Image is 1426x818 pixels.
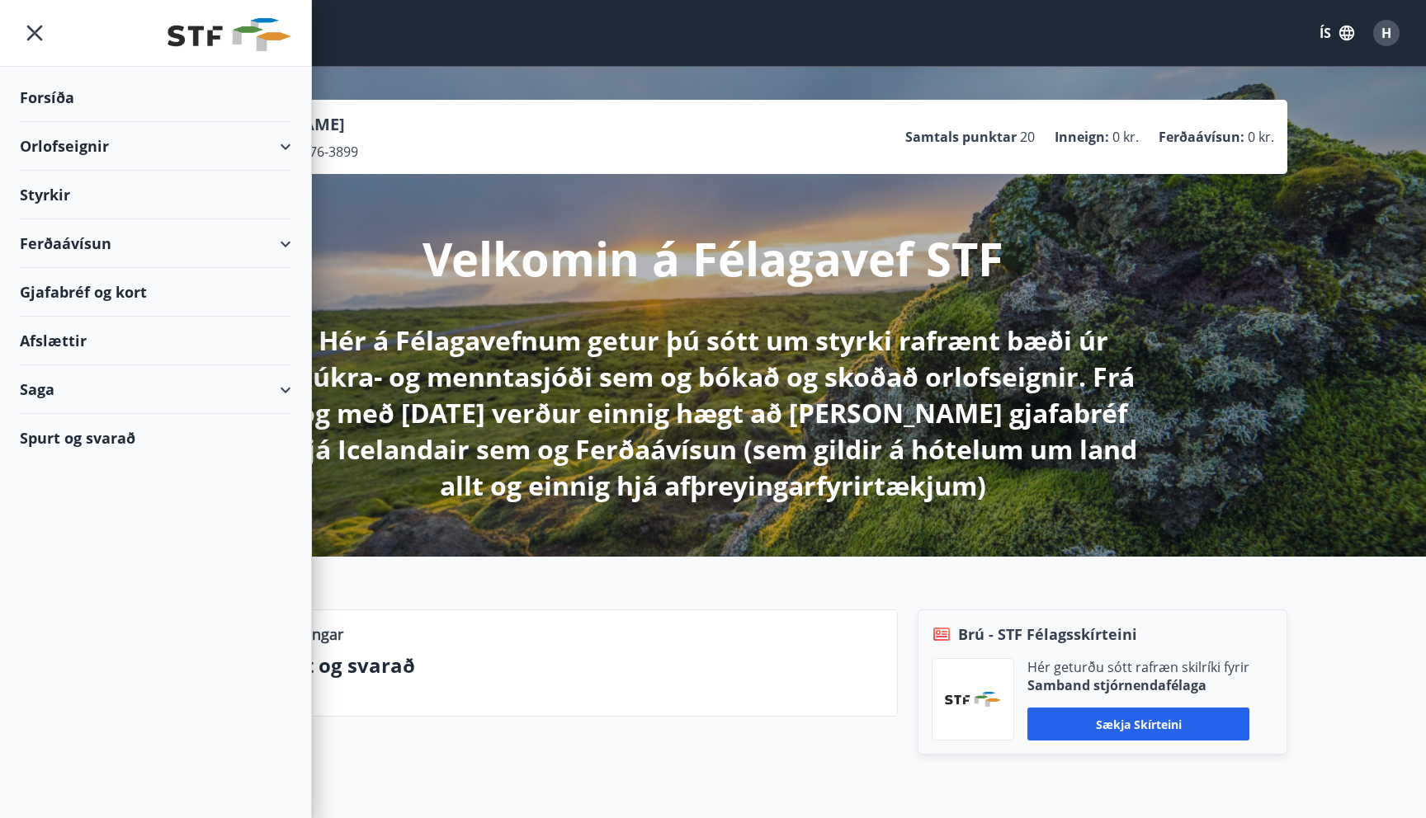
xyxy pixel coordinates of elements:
div: Orlofseignir [20,122,291,171]
span: Brú - STF Félagsskírteini [958,623,1137,645]
button: menu [20,18,50,48]
p: Velkomin á Félagavef STF [423,227,1003,289]
span: 0 kr. [1112,128,1139,146]
p: Hér á Félagavefnum getur þú sótt um styrki rafrænt bæði úr sjúkra- og menntasjóði sem og bókað og... [277,322,1149,504]
button: ÍS [1310,18,1363,48]
div: Saga [20,365,291,414]
div: Forsíða [20,73,291,122]
p: Ferðaávísun : [1159,128,1244,146]
p: Samband stjórnendafélaga [1027,676,1249,694]
img: union_logo [168,18,291,51]
button: Sækja skírteini [1027,708,1249,740]
span: 0 kr. [1248,128,1274,146]
p: Hér geturðu sótt rafræn skilríki fyrir [1027,658,1249,676]
p: Spurt og svarað [260,651,884,679]
img: vjCaq2fThgY3EUYqSgpjEiBg6WP39ov69hlhuPVN.png [945,692,1001,707]
div: Ferðaávísun [20,219,291,268]
p: Samtals punktar [905,128,1017,146]
p: Inneign : [1055,128,1109,146]
span: 20 [1020,128,1035,146]
span: 271276-3899 [280,143,358,161]
button: H [1367,13,1406,53]
div: Gjafabréf og kort [20,268,291,317]
div: Afslættir [20,317,291,365]
div: Spurt og svarað [20,414,291,462]
span: H [1381,24,1391,42]
div: Styrkir [20,171,291,219]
